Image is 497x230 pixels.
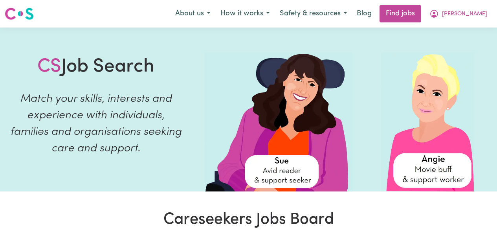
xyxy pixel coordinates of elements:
img: Careseekers logo [5,7,34,21]
button: Safety & resources [275,6,352,22]
p: Match your skills, interests and experience with individuals, families and organisations seeking ... [9,91,183,157]
span: [PERSON_NAME] [442,10,487,18]
span: CS [37,57,61,76]
a: Find jobs [380,5,421,22]
button: About us [170,6,215,22]
button: My Account [424,6,492,22]
button: How it works [215,6,275,22]
a: Careseekers logo [5,5,34,23]
a: Blog [352,5,376,22]
h1: Job Search [37,56,154,79]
